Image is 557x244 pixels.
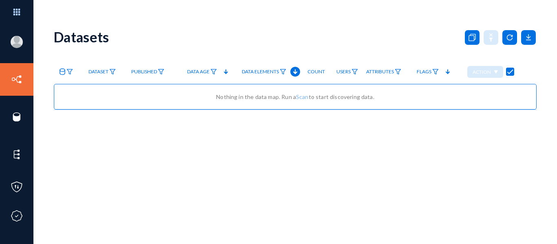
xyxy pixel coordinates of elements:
[66,69,73,75] img: icon-filter.svg
[11,181,23,193] img: icon-policies.svg
[11,36,23,48] img: blank-profile-picture.png
[62,92,528,101] div: Nothing in the data map. Run a to start discovering data.
[11,111,23,123] img: icon-sources.svg
[366,69,394,75] span: Attributes
[187,69,210,75] span: Data Age
[395,69,401,75] img: icon-filter.svg
[183,65,221,79] a: Data Age
[109,69,116,75] img: icon-filter.svg
[131,69,157,75] span: Published
[127,65,168,79] a: Published
[88,69,108,75] span: Dataset
[307,69,325,75] span: Count
[413,65,443,79] a: Flags
[336,69,351,75] span: Users
[210,69,217,75] img: icon-filter.svg
[351,69,358,75] img: icon-filter.svg
[11,210,23,222] img: icon-compliance.svg
[417,69,431,75] span: Flags
[11,148,23,160] img: icon-elements.svg
[432,69,439,75] img: icon-filter.svg
[54,29,109,45] div: Datasets
[158,69,164,75] img: icon-filter.svg
[11,73,23,86] img: icon-inventory.svg
[332,65,362,79] a: Users
[238,65,290,79] a: Data Elements
[4,3,29,21] img: app launcher
[362,65,405,79] a: Attributes
[296,93,309,100] a: Scan
[84,65,120,79] a: Dataset
[280,69,286,75] img: icon-filter.svg
[242,69,279,75] span: Data Elements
